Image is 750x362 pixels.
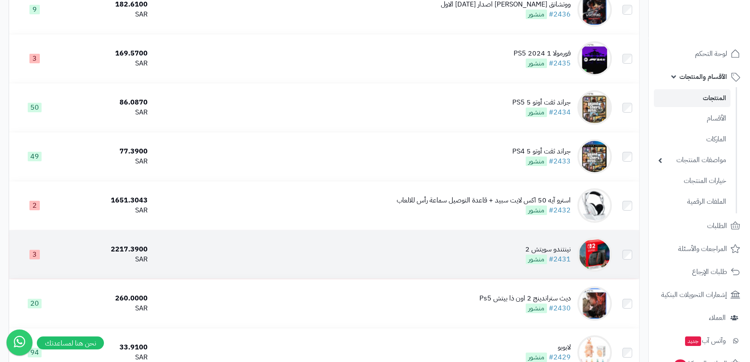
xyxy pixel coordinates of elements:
[684,335,726,347] span: وآتس آب
[28,103,42,112] span: 50
[654,192,731,211] a: الملفات الرقمية
[526,10,547,19] span: منشور
[63,10,148,20] div: SAR
[63,108,148,117] div: SAR
[28,348,42,357] span: 94
[63,245,148,254] div: 2217.3900
[577,188,612,223] img: استرو آيه 50 اكس لايت سبيد + قاعدة التوصيل سماعة رأس للالعاب
[63,59,148,68] div: SAR
[654,151,731,170] a: مواصفات المنتجات
[549,156,571,166] a: #2433
[29,250,40,259] span: 3
[695,48,727,60] span: لوحة التحكم
[63,294,148,303] div: 260.0000
[63,303,148,313] div: SAR
[29,5,40,14] span: 9
[549,9,571,20] a: #2436
[514,49,571,59] div: فورمولا 1 2024 PS5
[692,266,727,278] span: طلبات الإرجاع
[685,336,701,346] span: جديد
[525,245,571,254] div: نينتندو سويتش 2
[29,201,40,210] span: 2
[526,254,547,264] span: منشور
[28,152,42,161] span: 49
[512,147,571,157] div: جراند ثفت أوتو 5 PS4
[526,108,547,117] span: منشور
[654,130,731,149] a: الماركات
[679,71,727,83] span: الأقسام والمنتجات
[577,286,612,321] img: ديث ستراندينج 2 اون ذا بيتش Ps5
[526,303,547,313] span: منشور
[29,54,40,63] span: 3
[549,303,571,313] a: #2430
[709,312,726,324] span: العملاء
[512,98,571,108] div: جراند ثفت أوتو 5 PS5
[654,261,745,282] a: طلبات الإرجاع
[526,342,571,352] div: لابوبو
[63,49,148,59] div: 169.5700
[654,43,745,64] a: لوحة التحكم
[577,90,612,125] img: جراند ثفت أوتو 5 PS5
[654,284,745,305] a: إشعارات التحويلات البنكية
[678,243,727,255] span: المراجعات والأسئلة
[661,289,727,301] span: إشعارات التحويلات البنكية
[654,330,745,351] a: وآتس آبجديد
[549,205,571,215] a: #2432
[63,342,148,352] div: 33.9100
[707,220,727,232] span: الطلبات
[526,352,547,362] span: منشور
[691,7,742,25] img: logo-2.png
[654,238,745,259] a: المراجعات والأسئلة
[549,254,571,264] a: #2431
[28,299,42,308] span: 20
[654,215,745,236] a: الطلبات
[654,307,745,328] a: العملاء
[63,205,148,215] div: SAR
[63,157,148,166] div: SAR
[63,254,148,264] div: SAR
[526,59,547,68] span: منشور
[654,89,731,107] a: المنتجات
[63,98,148,108] div: 86.0870
[526,157,547,166] span: منشور
[397,196,571,205] div: استرو آيه 50 اكس لايت سبيد + قاعدة التوصيل سماعة رأس للالعاب
[63,147,148,157] div: 77.3900
[654,109,731,128] a: الأقسام
[577,139,612,174] img: جراند ثفت أوتو 5 PS4
[654,172,731,190] a: خيارات المنتجات
[479,294,571,303] div: ديث ستراندينج 2 اون ذا بيتش Ps5
[549,107,571,117] a: #2434
[549,58,571,68] a: #2435
[63,196,148,205] div: 1651.3043
[526,205,547,215] span: منشور
[577,237,612,272] img: نينتندو سويتش 2
[577,41,612,76] img: فورمولا 1 2024 PS5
